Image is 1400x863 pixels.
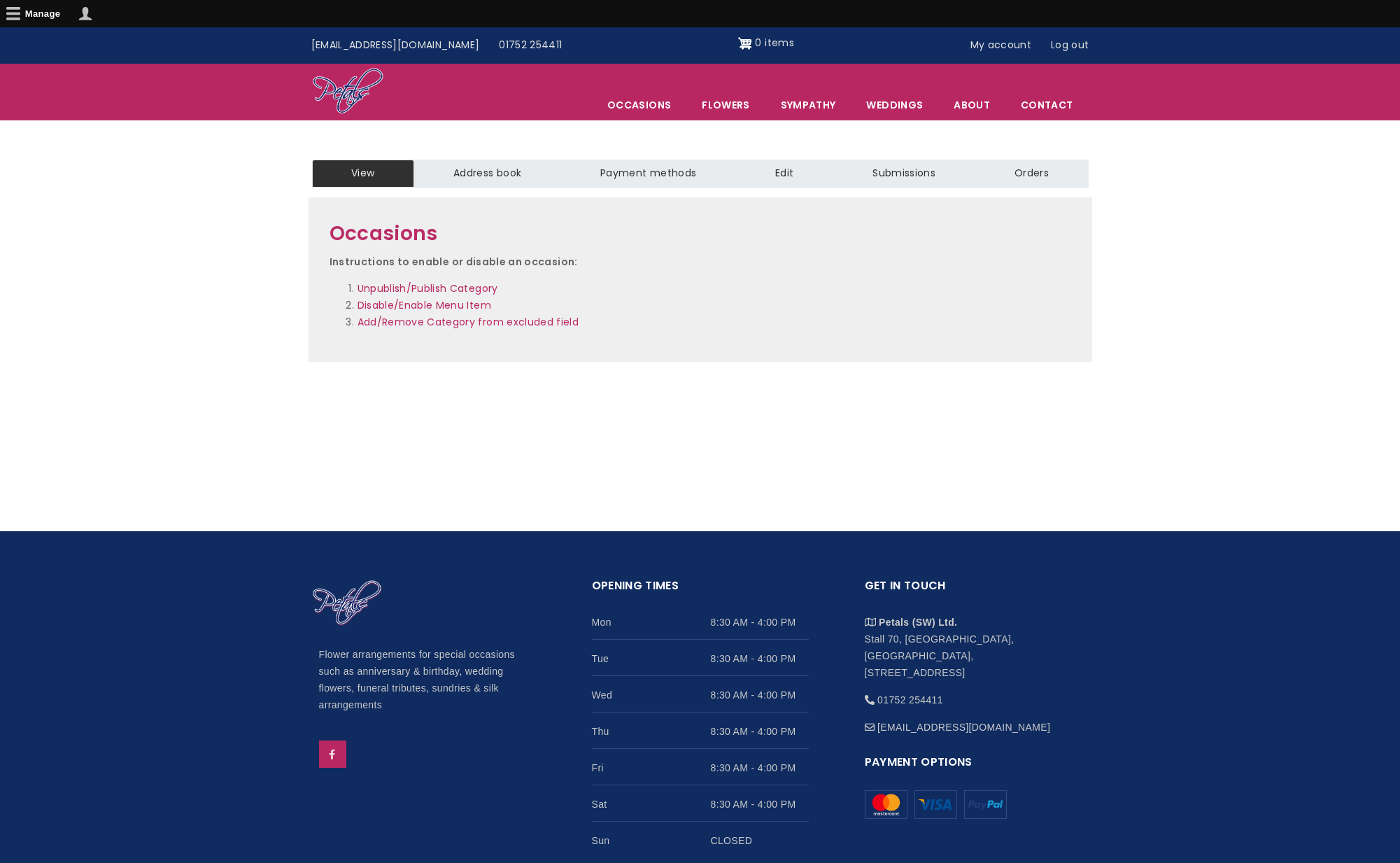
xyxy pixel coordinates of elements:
img: Mastercard [865,790,907,819]
li: Wed [592,676,809,713]
li: [EMAIL_ADDRESS][DOMAIN_NAME] [865,708,1082,736]
a: Unpublish/Publish Category [358,281,498,295]
h2: Occasions [330,218,1071,250]
h2: Get in touch [865,577,1082,604]
img: Home [312,67,384,116]
a: Add/Remove Category from excluded field [358,315,579,329]
a: Edit [736,160,833,188]
a: My account [961,32,1042,59]
a: 01752 254411 [489,32,572,59]
a: Sympathy [766,90,851,120]
img: Home [312,580,382,627]
a: Shopping cart 0 items [738,32,794,55]
a: Address book [414,160,561,188]
span: 8:30 AM - 4:00 PM [711,687,809,703]
span: CLOSED [711,832,809,849]
span: 8:30 AM - 4:00 PM [711,723,809,740]
span: Weddings [851,90,938,120]
a: Orders [975,160,1089,188]
li: Sat [592,785,809,822]
li: Thu [592,713,809,749]
a: Flowers [687,90,764,120]
span: 8:30 AM - 4:00 PM [711,759,809,776]
a: Submissions [833,160,975,188]
li: 01752 254411 [865,681,1082,708]
a: Log out [1041,32,1098,59]
span: 8:30 AM - 4:00 PM [711,614,809,631]
li: Sun [592,822,809,857]
a: Payment methods [561,160,736,188]
li: Tue [592,640,809,676]
span: Occasions [593,90,686,120]
a: Contact [1006,90,1087,120]
img: Mastercard [964,790,1007,819]
li: Fri [592,749,809,785]
nav: Tabs [302,160,1099,188]
span: 0 items [755,36,793,50]
a: [EMAIL_ADDRESS][DOMAIN_NAME] [302,32,490,59]
strong: Instructions to enable or disable an occasion: [330,255,578,269]
h2: Payment Options [865,753,1082,780]
a: Disable/Enable Menu Item [358,298,491,312]
span: 8:30 AM - 4:00 PM [711,796,809,813]
span: 8:30 AM - 4:00 PM [711,650,809,667]
img: Shopping cart [738,32,752,55]
img: Mastercard [914,790,957,819]
li: Mon [592,603,809,640]
a: View [312,160,414,188]
p: Flower arrangements for special occasions such as anniversary & birthday, wedding flowers, funera... [319,647,536,714]
li: Stall 70, [GEOGRAPHIC_DATA], [GEOGRAPHIC_DATA], [STREET_ADDRESS] [865,603,1082,681]
h2: Opening Times [592,577,809,604]
a: About [939,90,1005,120]
strong: Petals (SW) Ltd. [879,617,957,628]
